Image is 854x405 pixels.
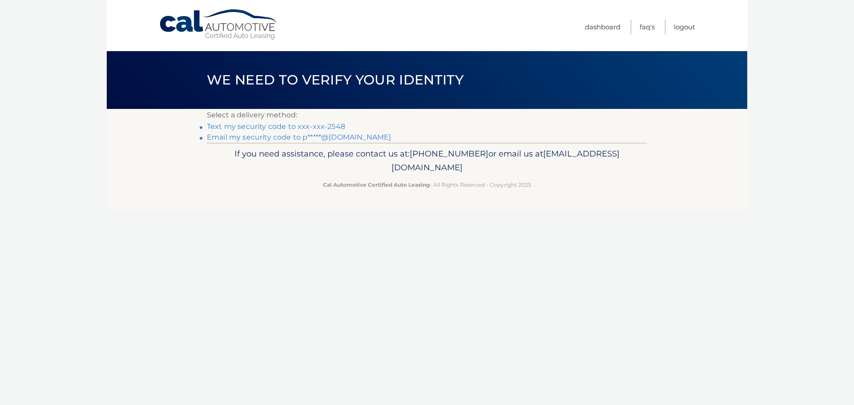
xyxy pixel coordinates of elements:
a: Dashboard [585,20,620,34]
p: Select a delivery method: [207,109,647,121]
span: [PHONE_NUMBER] [410,148,488,159]
p: - All Rights Reserved - Copyright 2025 [213,180,641,189]
a: Email my security code to p*****@[DOMAIN_NAME] [207,133,391,141]
span: We need to verify your identity [207,72,463,88]
strong: Cal Automotive Certified Auto Leasing [323,181,430,188]
p: If you need assistance, please contact us at: or email us at [213,147,641,175]
a: Logout [674,20,695,34]
a: FAQ's [640,20,655,34]
a: Cal Automotive [159,9,279,40]
a: Text my security code to xxx-xxx-2548 [207,122,345,131]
